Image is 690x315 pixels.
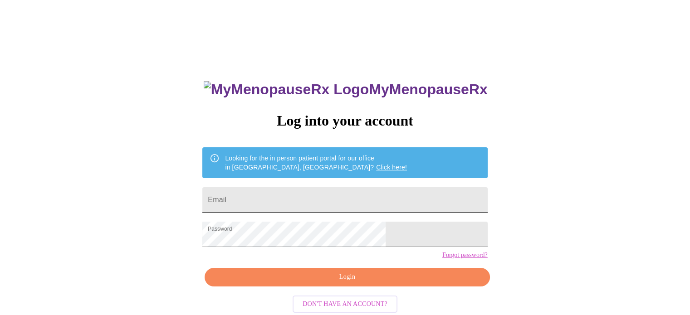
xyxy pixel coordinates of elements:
[205,268,489,286] button: Login
[204,81,488,98] h3: MyMenopauseRx
[225,150,407,175] div: Looking for the in person patient portal for our office in [GEOGRAPHIC_DATA], [GEOGRAPHIC_DATA]?
[293,296,397,313] button: Don't have an account?
[290,299,400,307] a: Don't have an account?
[442,252,488,259] a: Forgot password?
[303,299,387,310] span: Don't have an account?
[204,81,369,98] img: MyMenopauseRx Logo
[376,164,407,171] a: Click here!
[202,112,487,129] h3: Log into your account
[215,271,479,283] span: Login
